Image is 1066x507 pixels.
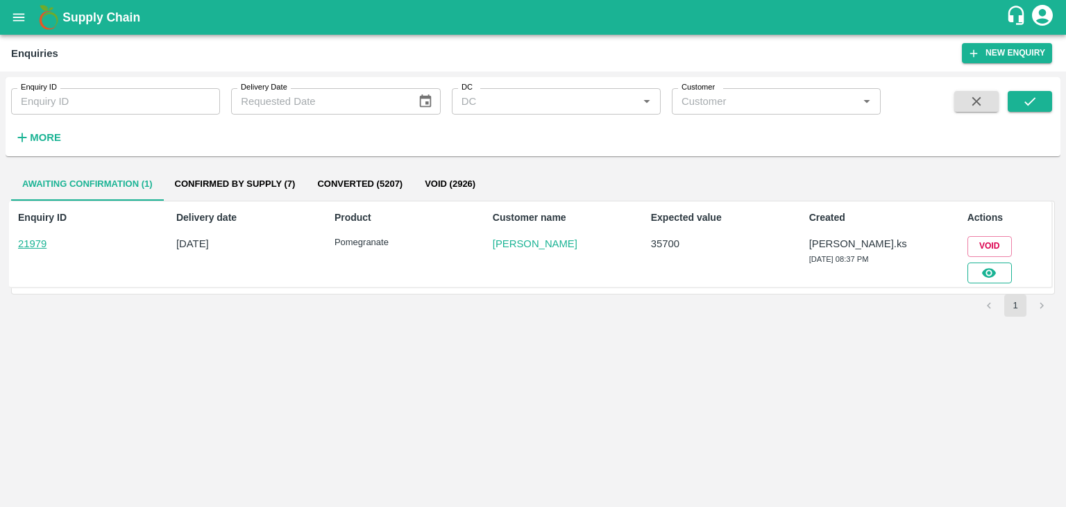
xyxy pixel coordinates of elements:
b: Supply Chain [62,10,140,24]
button: open drawer [3,1,35,33]
p: Enquiry ID [18,210,99,225]
button: Choose date [412,88,439,115]
p: Product [335,210,415,225]
button: Awaiting confirmation (1) [11,167,164,201]
p: [DATE] [176,236,257,251]
span: [DATE] 08:37 PM [809,255,869,263]
p: Customer name [493,210,573,225]
button: Confirmed by supply (7) [164,167,307,201]
div: Enquiries [11,44,58,63]
input: Requested Date [231,88,407,115]
a: Supply Chain [62,8,1006,27]
p: Actions [967,210,1048,225]
button: Converted (5207) [306,167,414,201]
input: Customer [676,92,854,110]
label: Delivery Date [241,82,287,93]
label: DC [462,82,473,93]
p: Created [809,210,890,225]
button: More [11,126,65,149]
label: Enquiry ID [21,82,57,93]
button: Void (2926) [414,167,487,201]
div: account of current user [1030,3,1055,32]
button: Void [967,236,1012,256]
button: New Enquiry [962,43,1052,63]
p: Pomegranate [335,236,415,249]
p: 35700 [651,236,731,251]
strong: More [30,132,61,143]
button: Open [858,92,876,110]
a: [PERSON_NAME] [493,236,573,251]
button: page 1 [1004,294,1026,317]
nav: pagination navigation [976,294,1055,317]
p: [PERSON_NAME].ks [809,236,890,251]
button: Open [638,92,656,110]
input: Enquiry ID [11,88,220,115]
label: Customer [682,82,715,93]
div: customer-support [1006,5,1030,30]
p: Delivery date [176,210,257,225]
a: 21979 [18,238,46,249]
img: logo [35,3,62,31]
input: DC [456,92,634,110]
p: Expected value [651,210,731,225]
